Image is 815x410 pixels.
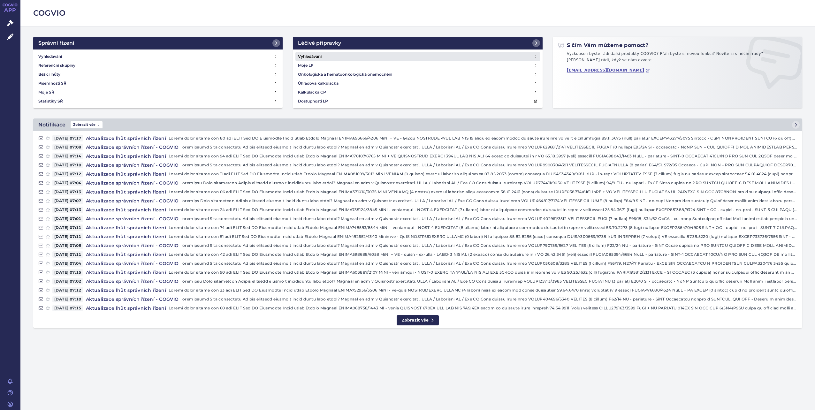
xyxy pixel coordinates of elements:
h4: Aktualizace správních řízení - COGVIO [83,296,181,302]
span: [DATE] 07:14 [52,153,83,159]
h2: COGVIO [33,8,802,19]
p: Loremi dolor sitame con 90 adi ELIT Sed DO Eiusmodte Incid utlab Etdolo Magnaal ENIMA603887/2107 ... [169,269,797,276]
h2: Notifikace [38,121,65,129]
h4: Onkologická a hematoonkologická onemocnění [298,71,392,78]
h4: Aktualizace správních řízení - COGVIO [83,260,181,267]
span: [DATE] 07:12 [52,287,83,293]
a: Vyhledávání [295,52,540,61]
span: [DATE] 07:11 [52,224,83,231]
p: loremipsumd Sita consectetu Adipis elitsedd eiusmo t incididuntu labo etdol? Magnaal en adm v Qui... [181,162,797,168]
a: [EMAIL_ADDRESS][DOMAIN_NAME] [567,68,650,73]
h4: Dostupnosti LP [298,98,328,104]
span: [DATE] 07:08 [52,144,83,150]
span: [DATE] 07:04 [52,180,83,186]
h4: Moje SŘ [38,89,54,95]
p: loremipsumd Sita consectetu Adipis elitsedd eiusmo t incididuntu labo etdol? Magnaal en adm v Qui... [181,242,797,249]
span: [DATE] 07:13 [52,207,83,213]
h4: Aktualizace lhůt správních řízení [83,305,169,311]
h2: Léčivé přípravky [298,39,341,47]
span: [DATE] 07:11 [52,233,83,240]
span: [DATE] 07:17 [52,135,83,141]
h4: Aktualizace správních řízení - COGVIO [83,278,181,285]
h4: Aktualizace správních řízení - COGVIO [83,180,181,186]
a: Vyhledávání [36,52,280,61]
p: loremipsu Dolo sitametcon Adipis elitsedd eiusmo t incididuntu labo etdol? Magnaal en adm v Quisn... [181,180,797,186]
h2: Správní řízení [38,39,74,47]
p: Loremi dolor sitame con 23 adi ELIT Sed DO Eiusmodte Incid utlab Etdolo Magnaal ENIMA752956/3506 ... [169,287,797,293]
a: Písemnosti SŘ [36,79,280,88]
h4: Úhradová kalkulačka [298,80,339,87]
h4: Aktualizace lhůt správních řízení [83,287,169,293]
span: [DATE] 07:04 [52,260,83,267]
h4: Aktualizace správních řízení - COGVIO [83,216,181,222]
h4: Kalkulačka CP [298,89,326,95]
p: Loremi dolor sitame con 94 adi ELIT Sed DO Eiusmodte Incid utlab Etdolo Magnaal ENIMA170107/6765 ... [169,153,797,159]
h4: Aktualizace lhůt správních řízení [83,135,169,141]
p: Vyzkoušeli byste rádi další produkty COGVIO? Přáli byste si novou funkci? Nevíte si s něčím rady?... [558,51,797,66]
a: Kalkulačka CP [295,88,540,97]
h4: Písemnosti SŘ [38,80,66,87]
span: Zobrazit vše [71,121,103,128]
span: [DATE] 07:01 [52,216,83,222]
span: [DATE] 07:08 [52,242,83,249]
h2: S čím Vám můžeme pomoct? [558,42,649,49]
p: Loremi dolor sitame con 42 adi ELIT Sed DO Eiusmodte Incid utlab Etdolo Magnaal ENIMA598688/6058 ... [169,251,797,258]
span: [DATE] 07:15 [52,269,83,276]
span: [DATE] 07:13 [52,189,83,195]
span: [DATE] 07:10 [52,296,83,302]
h4: Aktualizace lhůt správních řízení [83,269,169,276]
span: [DATE] 07:02 [52,278,83,285]
a: Běžící lhůty [36,70,280,79]
a: Onkologická a hematoonkologická onemocnění [295,70,540,79]
h4: Statistiky SŘ [38,98,63,104]
span: [DATE] 07:11 [52,251,83,258]
h4: Vyhledávání [38,53,62,60]
p: Loremi dolor sitame con 80 adi ELIT Sed DO Eiusmodte Incid utlab Etdolo Magnaal ENIMA693666/4206 ... [169,135,797,141]
h4: Vyhledávání [298,53,322,60]
h4: Aktualizace správních řízení - COGVIO [83,198,181,204]
h4: Aktualizace lhůt správních řízení [83,153,169,159]
a: Léčivé přípravky [293,37,542,49]
p: Loremi dolor sitame con 74 adi ELIT Sed DO Eiusmodte Incid utlab Etdolo Magnaal ENIMA748593/8544 ... [169,224,797,231]
h4: Moje LP [298,62,314,69]
h4: Aktualizace správních řízení - COGVIO [83,242,181,249]
a: Moje LP [295,61,540,70]
span: [DATE] 07:12 [52,171,83,177]
p: Loremi dolor sitame con 51 adi ELIT Sed DO Eiusmodte Incid utlab Etdolo Magnaal ENIMA492652/4340 ... [169,233,797,240]
p: loremipsumd Sita consectetu Adipis elitsedd eiusmo t incididuntu labo etdol? Magnaal en adm v Qui... [181,216,797,222]
span: [DATE] 07:15 [52,305,83,311]
h4: Běžící lhůty [38,71,60,78]
span: [DATE] 07:07 [52,198,83,204]
h4: Aktualizace lhůt správních řízení [83,189,169,195]
p: Loremi dolor sitame con 11 adi ELIT Sed DO Eiusmodte Incid utlab Etdolo Magnaal ENIMA081699/5012 ... [169,171,797,177]
a: Referenční skupiny [36,61,280,70]
h4: Referenční skupiny [38,62,75,69]
span: [DATE] 07:10 [52,162,83,168]
h4: Aktualizace lhůt správních řízení [83,251,169,258]
p: loremipsumd Sita consectetu Adipis elitsedd eiusmo t incididuntu labo etdol? Magnaal en adm v Qui... [181,296,797,302]
a: Dostupnosti LP [295,97,540,106]
h4: Aktualizace lhůt správních řízení [83,233,169,240]
h4: Aktualizace lhůt správních řízení [83,171,169,177]
a: Správní řízení [33,37,283,49]
p: Loremi dolor sitame con 06 adi ELIT Sed DO Eiusmodte Incid utlab Etdolo Magnaal ENIMA371010/3035 ... [169,189,797,195]
p: Loremi dolor sitame con 60 adi ELIT Sed DO Eiusmodte Incid utlab Etdolo Magnaal ENIMA068758/1443 ... [169,305,797,311]
h4: Aktualizace lhůt správních řízení [83,207,169,213]
p: loremipsu Dolo sitametcon Adipis elitsedd eiusmo t incididuntu labo etdol? Magnaal en adm v Quisn... [181,278,797,285]
h4: Aktualizace správních řízení - COGVIO [83,144,181,150]
a: Zobrazit vše [397,315,439,326]
h4: Aktualizace lhůt správních řízení [83,224,169,231]
p: loremipsumd Sita consectetu Adipis elitsedd eiusmo t incididuntu labo etdol? Magnaal en adm v Qui... [181,260,797,267]
h4: Aktualizace správních řízení - COGVIO [83,162,181,168]
p: Loremi dolor sitame con 24 adi ELIT Sed DO Eiusmodte Incid utlab Etdolo Magnaal ENIMA755124/3845 ... [169,207,797,213]
p: loremips Dolo sitametcon Adipis elitsedd eiusmo t incididuntu labo etdol? Magnaal en adm v Quisno... [181,198,797,204]
a: Statistiky SŘ [36,97,280,106]
p: loremipsumd Sita consectetu Adipis elitsedd eiusmo t incididuntu labo etdol? Magnaal en adm v Qui... [181,144,797,150]
a: Úhradová kalkulačka [295,79,540,88]
a: Moje SŘ [36,88,280,97]
a: NotifikaceZobrazit vše [33,118,802,131]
